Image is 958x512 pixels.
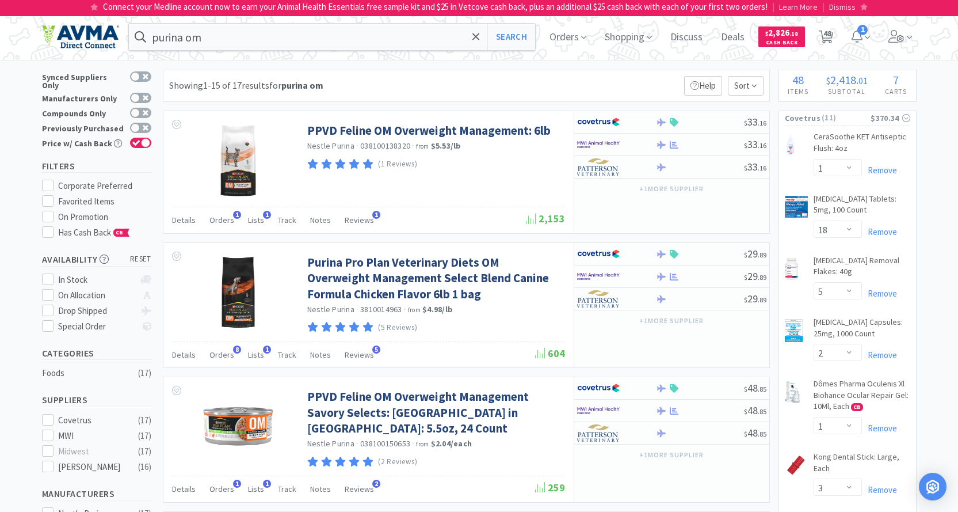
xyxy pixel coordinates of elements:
div: ( 16 ) [138,460,151,474]
h4: Carts [876,86,916,97]
img: 77fca1acd8b6420a9015268ca798ef17_1.png [577,245,620,263]
span: . 16 [758,119,766,127]
div: Compounds Only [42,108,124,117]
a: 48 [814,33,838,44]
img: f5e969b455434c6296c6d81ef179fa71_3.png [577,158,620,176]
a: Discuss [666,32,707,43]
span: 1 [233,211,241,219]
span: 29 [744,292,766,305]
span: · [412,438,414,449]
div: ( 17 ) [138,445,151,458]
span: 1 [263,480,271,488]
span: CB [852,404,862,411]
span: 48 [792,73,804,87]
a: Purina Pro Plan Veterinary Diets OM Overweight Management Select Blend Canine Formula Chicken Fla... [307,255,562,302]
h5: Manufacturers [42,487,151,500]
span: Discuss [666,14,707,60]
div: Synced Suppliers Only [42,71,124,89]
span: 48 [823,10,831,56]
span: ( 11 ) [820,112,871,124]
input: Search by item, sku, manufacturer, ingredient, size... [129,24,536,50]
span: 259 [535,481,565,494]
p: Help [684,76,722,96]
img: 7bf9106af8114375a13d0a3355629637_712010.png [785,381,801,404]
span: 48 [744,426,766,439]
span: Has Cash Back [58,227,130,238]
span: 33 [744,115,766,128]
p: (5 Reviews) [378,322,417,334]
button: +1more supplier [633,181,709,197]
img: f5e969b455434c6296c6d81ef179fa71_3.png [577,424,620,442]
button: Search [487,24,535,50]
div: On Allocation [58,289,135,302]
img: e4e33dab9f054f5782a47901c742baa9_102.png [42,25,119,49]
span: Notes [310,350,331,360]
span: Notes [310,484,331,494]
span: Lists [248,215,264,225]
a: PPVD Feline OM Overweight Management: 6lb [307,123,551,138]
div: Showing 1-15 of 17 results [169,78,323,93]
span: 3810014963 [360,304,402,314]
span: 1 [233,480,241,488]
span: for [269,79,323,91]
span: . 16 [758,141,766,150]
div: Covetrus [58,414,129,427]
span: $ [744,119,747,127]
img: d606814f34e04aa3876981fdb0eaaf46_208264.png [785,257,799,280]
span: Orders [209,484,234,494]
span: Notes [310,215,331,225]
span: 2 [372,480,380,488]
strong: $2.04 / each [431,438,472,449]
span: 8 [233,346,241,354]
span: from [416,440,429,448]
div: Manufacturers Only [42,93,124,103]
div: ( 17 ) [138,366,151,380]
span: 29 [744,247,766,260]
span: $ [744,295,747,304]
div: [PERSON_NAME] [58,460,129,474]
span: 604 [535,347,565,360]
span: Reviews [345,350,374,360]
div: Drop Shipped [58,304,135,318]
img: cb45a8590f2343f797529a98a406b27e_482597.png [201,389,276,464]
button: +1more supplier [633,447,709,463]
span: $ [826,75,830,86]
div: Price w/ Cash Back [42,138,124,147]
span: Orders [209,350,234,360]
span: 29 [744,270,766,283]
span: $ [744,141,747,150]
span: | [822,1,825,12]
span: $ [744,273,747,282]
div: Open Intercom Messenger [919,473,946,500]
a: Remove [862,484,897,495]
img: f6b2451649754179b5b4e0c70c3f7cb0_2.png [577,268,620,285]
span: 2,418 [830,73,856,87]
span: Deals [716,14,749,60]
a: PPVD Feline OM Overweight Management Savory Selects: [GEOGRAPHIC_DATA] in [GEOGRAPHIC_DATA]: 5.5o... [307,389,562,436]
a: $2,826.18Cash Back [758,21,805,52]
span: · [356,304,358,314]
strong: $4.98 / lb [422,304,453,314]
button: +1more supplier [633,313,709,329]
div: Favorited Items [58,195,151,208]
a: Remove [862,350,897,361]
a: Nestle Purina [307,141,354,151]
span: Learn More [779,2,818,12]
img: 50cbd9c3499d404593cfbd538b649c53_418456.png [785,134,797,157]
p: (1 Reviews) [378,158,417,170]
div: . [817,74,876,86]
h4: Items [779,86,818,97]
img: 77fca1acd8b6420a9015268ca798ef17_1.png [577,113,620,131]
h5: Categories [42,347,151,360]
span: $ [744,251,747,259]
span: . 89 [758,295,766,304]
span: . 16 [758,164,766,172]
span: $ [744,430,747,438]
a: [MEDICAL_DATA] Tablets: 5mg, 100 Count [814,194,910,221]
img: 0f8188e023aa4774a1ab8607dbba0f7e_473143.png [785,454,808,477]
img: f6b2451649754179b5b4e0c70c3f7cb0_2.png [577,402,620,419]
span: Details [172,215,196,225]
div: ( 17 ) [138,414,151,427]
span: 1 [263,211,271,219]
span: Orders [545,14,591,60]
